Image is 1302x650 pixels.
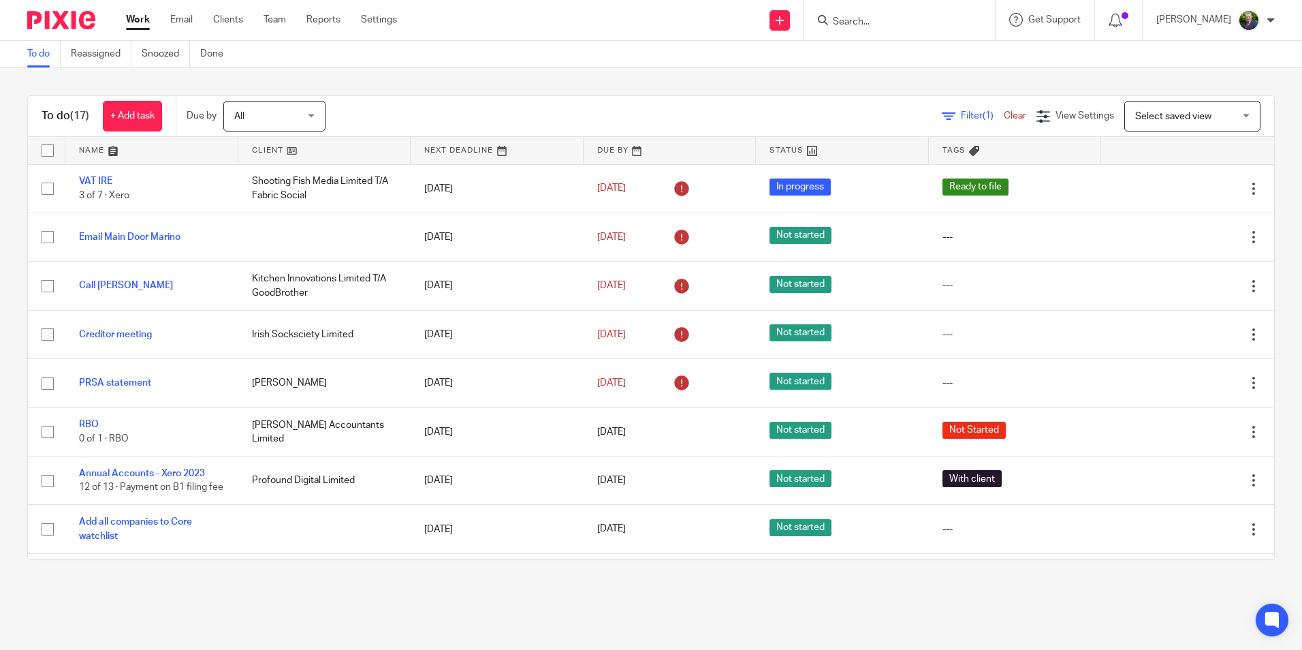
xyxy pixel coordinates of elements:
[597,330,626,339] span: [DATE]
[769,227,831,244] span: Not started
[769,373,831,390] span: Not started
[238,359,411,407] td: [PERSON_NAME]
[1055,111,1114,121] span: View Settings
[597,427,626,437] span: [DATE]
[238,456,411,505] td: Profound Digital Limited
[361,13,397,27] a: Settings
[1135,112,1211,121] span: Select saved view
[942,328,1088,341] div: ---
[961,111,1004,121] span: Filter
[200,41,234,67] a: Done
[71,41,131,67] a: Reassigned
[1004,111,1026,121] a: Clear
[79,420,99,429] a: RBO
[79,434,129,444] span: 0 of 1 · RBO
[79,281,173,290] a: Call [PERSON_NAME]
[411,553,584,623] td: [DATE]
[769,179,831,196] span: In progress
[213,13,243,27] a: Clients
[238,262,411,310] td: Kitchen Innovations Limited T/A GoodBrother
[238,310,411,358] td: Irish Socksciety Limited
[597,281,626,290] span: [DATE]
[411,164,584,213] td: [DATE]
[1156,13,1231,27] p: [PERSON_NAME]
[597,232,626,242] span: [DATE]
[1238,10,1260,31] img: download.png
[238,164,411,213] td: Shooting Fish Media Limited T/A Fabric Social
[79,469,205,478] a: Annual Accounts - Xero 2023
[238,553,411,623] td: Profound Digital Limited
[79,517,192,540] a: Add all companies to Core watchlist
[942,523,1088,536] div: ---
[234,112,244,121] span: All
[170,13,193,27] a: Email
[79,378,151,388] a: PRSA statement
[942,230,1088,244] div: ---
[411,359,584,407] td: [DATE]
[411,456,584,505] td: [DATE]
[27,11,95,29] img: Pixie
[597,525,626,534] span: [DATE]
[942,422,1006,439] span: Not Started
[238,407,411,456] td: [PERSON_NAME] Accountants Limited
[942,279,1088,292] div: ---
[942,146,966,154] span: Tags
[79,330,152,339] a: Creditor meeting
[79,232,180,242] a: Email Main Door Marino
[942,376,1088,390] div: ---
[769,324,831,341] span: Not started
[942,470,1002,487] span: With client
[983,111,994,121] span: (1)
[597,378,626,388] span: [DATE]
[769,276,831,293] span: Not started
[70,110,89,121] span: (17)
[126,13,150,27] a: Work
[187,109,217,123] p: Due by
[597,476,626,485] span: [DATE]
[411,505,584,553] td: [DATE]
[597,184,626,194] span: [DATE]
[942,179,1009,196] span: Ready to file
[79,482,223,492] span: 12 of 13 · Payment on B1 filing fee
[831,16,954,29] input: Search
[79,176,112,186] a: VAT IRE
[142,41,190,67] a: Snoozed
[79,191,129,200] span: 3 of 7 · Xero
[411,262,584,310] td: [DATE]
[411,213,584,261] td: [DATE]
[411,407,584,456] td: [DATE]
[411,310,584,358] td: [DATE]
[769,422,831,439] span: Not started
[103,101,162,131] a: + Add task
[27,41,61,67] a: To do
[1028,15,1081,25] span: Get Support
[306,13,340,27] a: Reports
[42,109,89,123] h1: To do
[769,519,831,536] span: Not started
[264,13,286,27] a: Team
[769,470,831,487] span: Not started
